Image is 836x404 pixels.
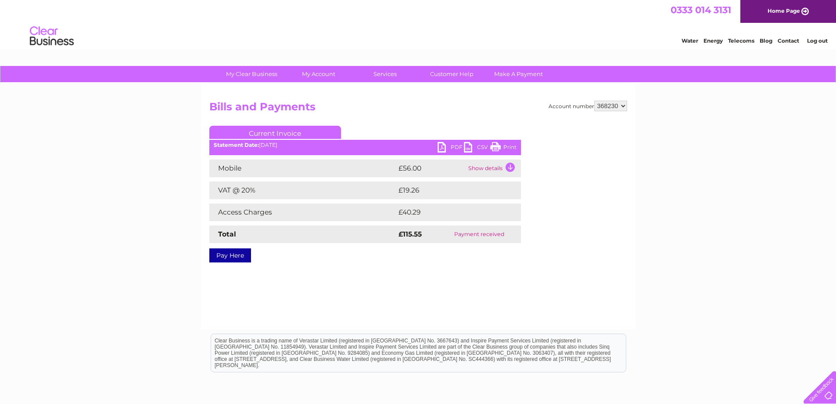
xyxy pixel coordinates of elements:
[215,66,288,82] a: My Clear Business
[209,182,396,199] td: VAT @ 20%
[396,182,502,199] td: £19.26
[282,66,355,82] a: My Account
[349,66,421,82] a: Services
[396,160,466,177] td: £56.00
[703,37,723,44] a: Energy
[218,230,236,238] strong: Total
[760,37,772,44] a: Blog
[438,142,464,155] a: PDF
[549,101,627,111] div: Account number
[209,248,251,262] a: Pay Here
[671,4,731,15] a: 0333 014 3131
[209,204,396,221] td: Access Charges
[209,126,341,139] a: Current Invoice
[466,160,521,177] td: Show details
[209,142,521,148] div: [DATE]
[682,37,698,44] a: Water
[482,66,555,82] a: Make A Payment
[416,66,488,82] a: Customer Help
[464,142,490,155] a: CSV
[209,160,396,177] td: Mobile
[29,23,74,50] img: logo.png
[398,230,422,238] strong: £115.55
[211,5,626,43] div: Clear Business is a trading name of Verastar Limited (registered in [GEOGRAPHIC_DATA] No. 3667643...
[438,226,520,243] td: Payment received
[807,37,828,44] a: Log out
[728,37,754,44] a: Telecoms
[490,142,517,155] a: Print
[396,204,503,221] td: £40.29
[778,37,799,44] a: Contact
[214,142,259,148] b: Statement Date:
[209,101,627,117] h2: Bills and Payments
